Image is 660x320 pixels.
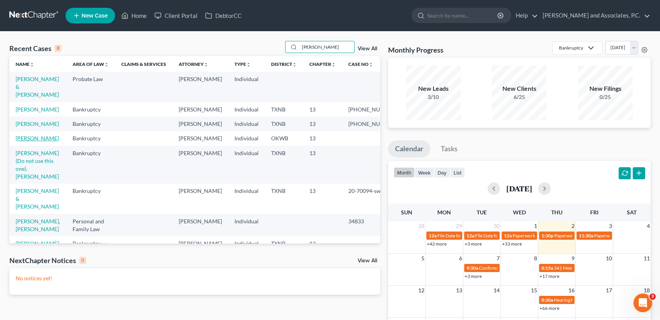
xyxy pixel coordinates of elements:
td: [PERSON_NAME] [172,72,228,102]
a: +17 more [539,273,559,279]
span: Tue [477,209,487,216]
td: [PERSON_NAME] [172,102,228,117]
span: 28 [417,221,425,231]
a: [PERSON_NAME] [16,135,59,141]
a: Nameunfold_more [16,61,34,67]
th: Claims & Services [115,56,172,72]
span: 12a [504,233,512,239]
span: 12 [417,286,425,295]
span: Mon [437,209,451,216]
td: 34833 [342,214,403,236]
h3: Monthly Progress [388,45,444,55]
a: +42 more [427,241,447,247]
i: unfold_more [30,62,34,67]
a: [PERSON_NAME] & [PERSON_NAME] [16,76,59,98]
td: 13 [303,184,342,214]
span: New Case [82,13,108,19]
td: TXNB [265,146,303,184]
span: 341 Meeting for [PERSON_NAME] [554,265,624,271]
a: Districtunfold_more [271,61,297,67]
td: [PERSON_NAME] [172,117,228,131]
a: View All [358,46,377,51]
span: 16 [568,286,575,295]
h2: [DATE] [506,184,532,193]
td: 20-70094-swe-13 [342,184,403,214]
span: Paperwork appt for [PERSON_NAME] [554,233,632,239]
i: unfold_more [246,62,251,67]
a: Chapterunfold_more [309,61,336,67]
span: 8:30a [541,297,553,303]
a: Typeunfold_more [234,61,251,67]
div: Recent Cases [9,44,62,53]
a: Help [512,9,538,23]
div: New Clients [492,84,546,93]
div: 0 [79,257,86,264]
div: NextChapter Notices [9,256,86,265]
div: Bankruptcy [559,44,583,51]
td: Bankruptcy [66,184,115,214]
td: Individual [228,117,265,131]
td: [PERSON_NAME] [172,146,228,184]
span: 12a [429,233,436,239]
td: [PERSON_NAME] [172,214,228,236]
span: Sun [401,209,412,216]
span: 3 [608,221,613,231]
a: [PERSON_NAME], [PERSON_NAME] [16,218,60,232]
i: unfold_more [104,62,109,67]
td: Bankruptcy [66,236,115,251]
span: 8:15a [541,265,553,271]
i: unfold_more [292,62,297,67]
span: 9:30a [467,265,478,271]
span: Wed [513,209,526,216]
td: Individual [228,236,265,251]
a: [PERSON_NAME] (Do not use this one), [PERSON_NAME] [16,150,59,180]
span: Fri [590,209,598,216]
td: Probate Law [66,72,115,102]
span: File Date for [PERSON_NAME] [437,233,500,239]
span: 9 [571,254,575,263]
span: 29 [455,221,463,231]
td: Individual [228,214,265,236]
td: Bankruptcy [66,102,115,117]
span: 3 [649,293,656,300]
input: Search by name... [300,41,354,53]
a: +66 more [539,305,559,311]
a: [PERSON_NAME] & [PERSON_NAME] [16,187,59,210]
a: Home [117,9,151,23]
td: Bankruptcy [66,117,115,131]
a: +33 more [502,241,522,247]
div: 3/10 [406,93,461,101]
span: 17 [605,286,613,295]
a: [PERSON_NAME] [16,120,59,127]
div: 6/25 [492,93,546,101]
td: TXNB [265,117,303,131]
span: File Date for [PERSON_NAME] & [PERSON_NAME] [475,233,579,239]
i: unfold_more [331,62,336,67]
button: list [450,167,465,178]
span: 8 [533,254,538,263]
a: Attorneyunfold_more [179,61,208,67]
iframe: Intercom live chat [633,293,652,312]
td: [PHONE_NUMBER] [342,102,403,117]
button: week [415,167,434,178]
div: 0/25 [578,93,633,101]
span: 5 [420,254,425,263]
td: [PERSON_NAME] [172,184,228,214]
span: 6 [458,254,463,263]
span: Sat [627,209,637,216]
span: 15 [530,286,538,295]
a: +3 more [465,273,482,279]
td: Personal and Family Law [66,214,115,236]
span: 4 [646,221,651,231]
td: 13 [303,117,342,131]
td: Individual [228,102,265,117]
button: month [394,167,415,178]
span: 2 [571,221,575,231]
span: 11:30a [579,233,593,239]
a: Calendar [388,140,430,157]
div: New Filings [578,84,633,93]
div: New Leads [406,84,461,93]
a: View All [358,258,377,263]
td: Individual [228,131,265,146]
td: 13 [303,131,342,146]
